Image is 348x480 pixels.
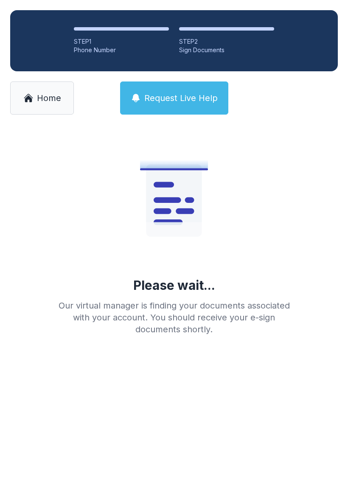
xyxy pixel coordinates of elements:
[37,92,61,104] span: Home
[144,92,218,104] span: Request Live Help
[179,46,274,54] div: Sign Documents
[179,37,274,46] div: STEP 2
[74,37,169,46] div: STEP 1
[74,46,169,54] div: Phone Number
[133,278,215,293] div: Please wait...
[52,300,296,335] div: Our virtual manager is finding your documents associated with your account. You should receive yo...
